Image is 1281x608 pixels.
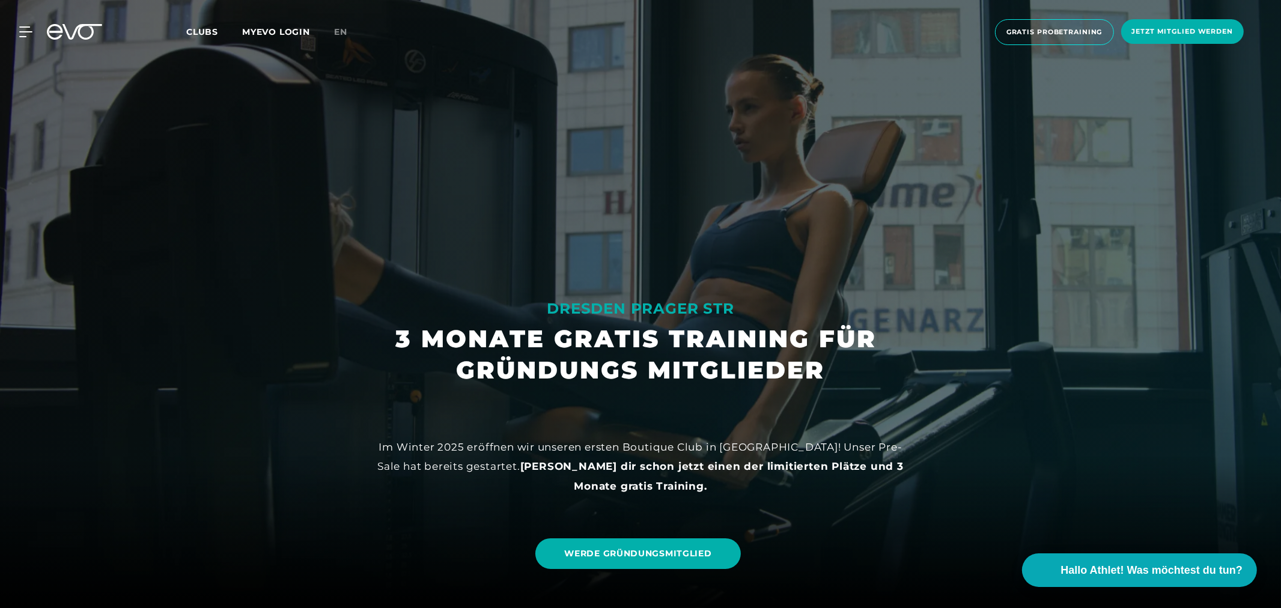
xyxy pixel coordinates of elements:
a: Jetzt Mitglied werden [1118,19,1247,45]
a: en [334,25,362,39]
a: MYEVO LOGIN [242,26,310,37]
button: Hallo Athlet! Was möchtest du tun? [1022,553,1257,587]
a: Gratis Probetraining [991,19,1118,45]
span: en [334,26,347,37]
span: Hallo Athlet! Was möchtest du tun? [1060,562,1243,579]
div: DRESDEN PRAGER STR [395,299,886,318]
a: WERDE GRÜNDUNGSMITGLIED [535,538,740,569]
div: Im Winter 2025 eröffnen wir unseren ersten Boutique Club in [GEOGRAPHIC_DATA]! Unser Pre-Sale hat... [370,437,911,496]
span: Clubs [186,26,218,37]
a: Clubs [186,26,242,37]
h1: 3 MONATE GRATIS TRAINING FÜR GRÜNDUNGS MITGLIEDER [395,323,886,386]
span: WERDE GRÜNDUNGSMITGLIED [564,547,711,560]
span: Gratis Probetraining [1006,27,1103,37]
span: Jetzt Mitglied werden [1132,26,1233,37]
strong: [PERSON_NAME] dir schon jetzt einen der limitierten Plätze und 3 Monate gratis Training. [520,460,904,491]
